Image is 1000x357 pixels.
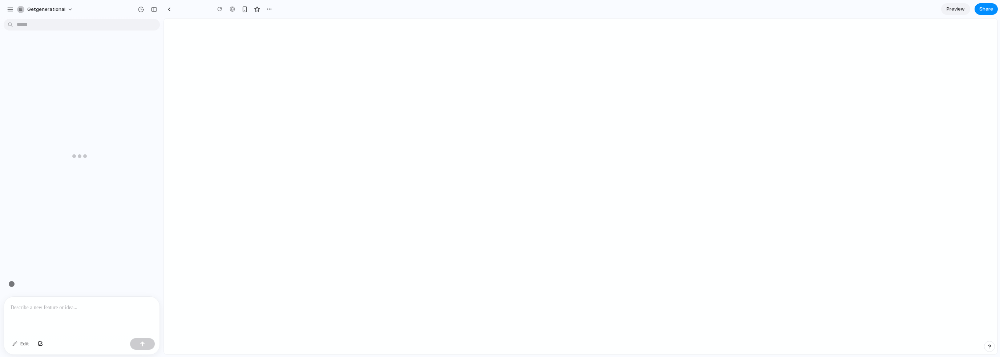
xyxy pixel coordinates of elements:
a: Preview [941,3,970,15]
button: Share [975,3,998,15]
button: getgenerational [14,4,77,15]
span: getgenerational [27,6,65,13]
span: Share [979,5,993,13]
span: Preview [947,5,965,13]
